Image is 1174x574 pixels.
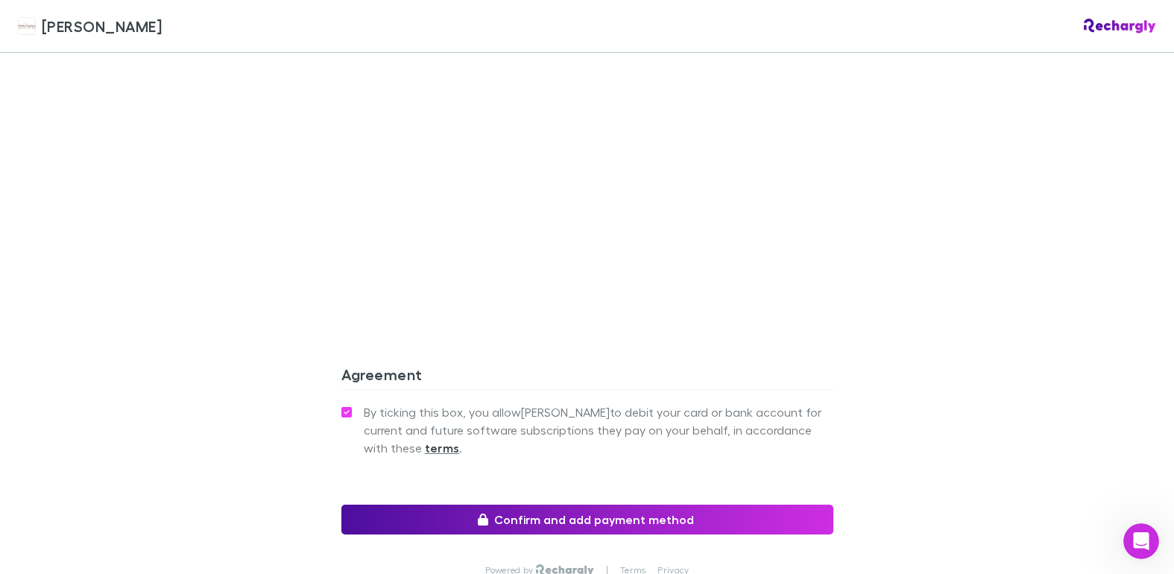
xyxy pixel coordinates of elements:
img: Rechargly Logo [1084,19,1156,34]
button: Confirm and add payment method [341,505,833,534]
iframe: Intercom live chat [1123,523,1159,559]
span: [PERSON_NAME] [42,15,162,37]
span: By ticking this box, you allow [PERSON_NAME] to debit your card or bank account for current and f... [364,403,833,457]
img: Hales Douglass's Logo [18,17,36,35]
h3: Agreement [341,365,833,389]
strong: terms [425,441,460,455]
